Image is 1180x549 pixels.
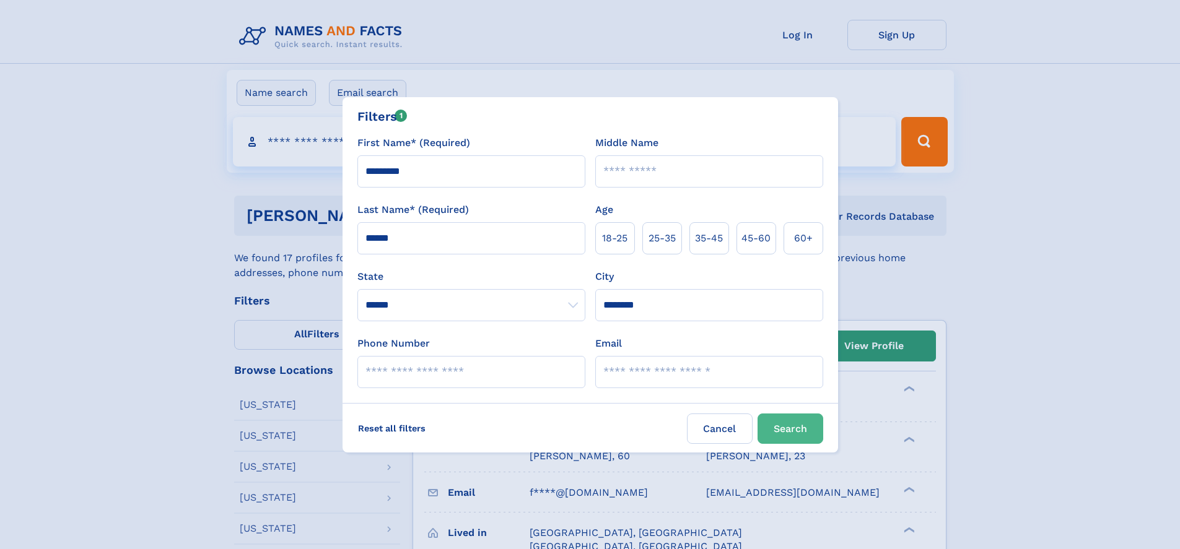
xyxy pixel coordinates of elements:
span: 25‑35 [649,231,676,246]
button: Search [758,413,823,444]
label: Phone Number [357,336,430,351]
label: Middle Name [595,136,658,150]
label: State [357,269,585,284]
span: 18‑25 [602,231,627,246]
label: Age [595,202,613,217]
label: Email [595,336,622,351]
label: First Name* (Required) [357,136,470,150]
label: Reset all filters [350,413,434,443]
label: City [595,269,614,284]
span: 35‑45 [695,231,723,246]
label: Last Name* (Required) [357,202,469,217]
label: Cancel [687,413,753,444]
span: 45‑60 [741,231,771,246]
span: 60+ [794,231,813,246]
div: Filters [357,107,408,126]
